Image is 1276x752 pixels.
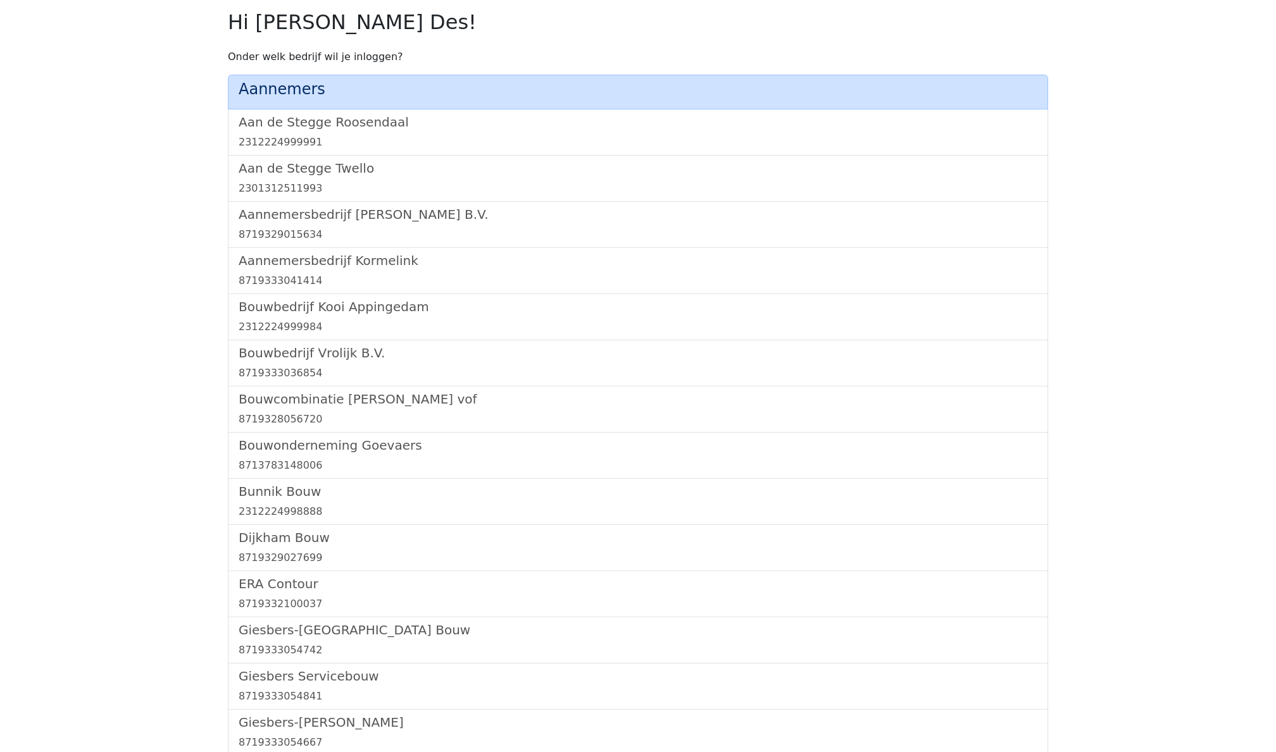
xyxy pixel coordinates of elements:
[239,391,1037,427] a: Bouwcombinatie [PERSON_NAME] vof8719328056720
[239,161,1037,176] h5: Aan de Stegge Twello
[239,319,1037,335] div: 2312224999984
[239,345,1037,361] h5: Bouwbedrijf Vrolijk B.V.
[239,299,1037,335] a: Bouwbedrijf Kooi Appingedam2312224999984
[239,484,1037,519] a: Bunnik Bouw2312224998888
[239,458,1037,473] div: 8713783148006
[239,366,1037,381] div: 8719333036854
[239,530,1037,565] a: Dijkham Bouw8719329027699
[239,412,1037,427] div: 8719328056720
[239,438,1037,473] a: Bouwonderneming Goevaers8713783148006
[239,345,1037,381] a: Bouwbedrijf Vrolijk B.V.8719333036854
[239,689,1037,704] div: 8719333054841
[239,253,1037,288] a: Aannemersbedrijf Kormelink8719333041414
[239,253,1037,268] h5: Aannemersbedrijf Kormelink
[239,161,1037,196] a: Aan de Stegge Twello2301312511993
[239,114,1037,150] a: Aan de Stegge Roosendaal2312224999991
[239,207,1037,242] a: Aannemersbedrijf [PERSON_NAME] B.V.8719329015634
[239,207,1037,222] h5: Aannemersbedrijf [PERSON_NAME] B.V.
[239,622,1037,658] a: Giesbers-[GEOGRAPHIC_DATA] Bouw8719333054742
[239,273,1037,288] div: 8719333041414
[239,576,1037,612] a: ERA Contour8719332100037
[239,669,1037,684] h5: Giesbers Servicebouw
[239,622,1037,638] h5: Giesbers-[GEOGRAPHIC_DATA] Bouw
[228,49,1048,65] p: Onder welk bedrijf wil je inloggen?
[239,504,1037,519] div: 2312224998888
[228,10,1048,34] h2: Hi [PERSON_NAME] Des!
[239,530,1037,545] h5: Dijkham Bouw
[239,669,1037,704] a: Giesbers Servicebouw8719333054841
[239,299,1037,314] h5: Bouwbedrijf Kooi Appingedam
[239,715,1037,730] h5: Giesbers-[PERSON_NAME]
[239,391,1037,407] h5: Bouwcombinatie [PERSON_NAME] vof
[239,80,1037,99] h4: Aannemers
[239,643,1037,658] div: 8719333054742
[239,181,1037,196] div: 2301312511993
[239,596,1037,612] div: 8719332100037
[239,576,1037,591] h5: ERA Contour
[239,484,1037,499] h5: Bunnik Bouw
[239,550,1037,565] div: 8719329027699
[239,735,1037,750] div: 8719333054667
[239,135,1037,150] div: 2312224999991
[239,114,1037,130] h5: Aan de Stegge Roosendaal
[239,715,1037,750] a: Giesbers-[PERSON_NAME]8719333054667
[239,438,1037,453] h5: Bouwonderneming Goevaers
[239,227,1037,242] div: 8719329015634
